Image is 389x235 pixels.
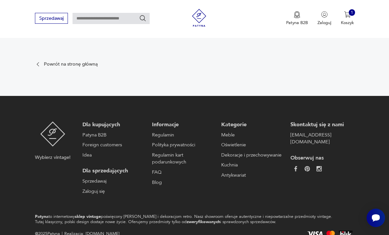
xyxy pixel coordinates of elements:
img: Patyna - sklep z meblami i dekoracjami vintage [40,121,66,147]
p: Dla sprzedających [82,167,143,175]
p: Skontaktuj się z nami [290,121,351,129]
button: 1Koszyk [341,11,354,26]
img: Patyna - sklep z meblami i dekoracjami vintage [188,9,210,27]
img: Ikona koszyka [344,11,351,18]
a: Idea [82,152,143,159]
a: Oświetlenie [221,141,282,149]
button: Szukaj [139,15,146,22]
a: Meble [221,132,282,139]
a: FAQ [152,169,212,176]
img: c2fd9cf7f39615d9d6839a72ae8e59e5.webp [316,166,322,171]
p: Wybierz vintage! [35,154,71,161]
a: Zaloguj się [82,188,143,195]
a: Regulamin kart podarunkowych [152,152,212,166]
div: 1 [349,9,355,16]
a: Kuchnia [221,162,282,169]
p: Obserwuj nas [290,155,351,162]
iframe: Smartsupp widget button [367,209,385,227]
a: Foreign customers [82,141,143,149]
button: Zaloguj [317,11,331,26]
p: Patyna B2B [286,20,308,26]
a: Ikona medaluPatyna B2B [286,11,308,26]
p: Kategorie [221,121,282,129]
a: Antykwariat [221,172,282,179]
p: Koszyk [341,20,354,26]
a: Dekoracje i przechowywanie [221,152,282,159]
p: Zaloguj [317,20,331,26]
a: Powrót na stronę główną [35,61,98,67]
a: Blog [152,179,212,186]
img: Ikona medalu [294,11,300,18]
a: Sprzedawaj [82,178,143,185]
button: Sprzedawaj [35,13,68,24]
p: Dla kupujących [82,121,143,129]
a: Sprzedawaj [35,17,68,21]
a: Polityka prywatności [152,141,212,149]
a: Regulamin [152,132,212,139]
p: Informacje [152,121,212,129]
p: to internetowy poświęcony [PERSON_NAME] i dekoracjom retro. Nasz showroom oferuje autentyczne i n... [35,214,333,224]
strong: Patyna [35,214,48,220]
strong: sklep vintage [75,214,101,220]
img: Ikonka użytkownika [321,11,328,18]
a: [EMAIL_ADDRESS][DOMAIN_NAME] [290,132,351,146]
img: da9060093f698e4c3cedc1453eec5031.webp [293,166,298,171]
p: Powrót na stronę główną [44,62,98,66]
button: Patyna B2B [286,11,308,26]
strong: zweryfikowanych [187,219,220,225]
img: 37d27d81a828e637adc9f9cb2e3d3a8a.webp [305,166,310,171]
a: Patyna B2B [82,132,143,139]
